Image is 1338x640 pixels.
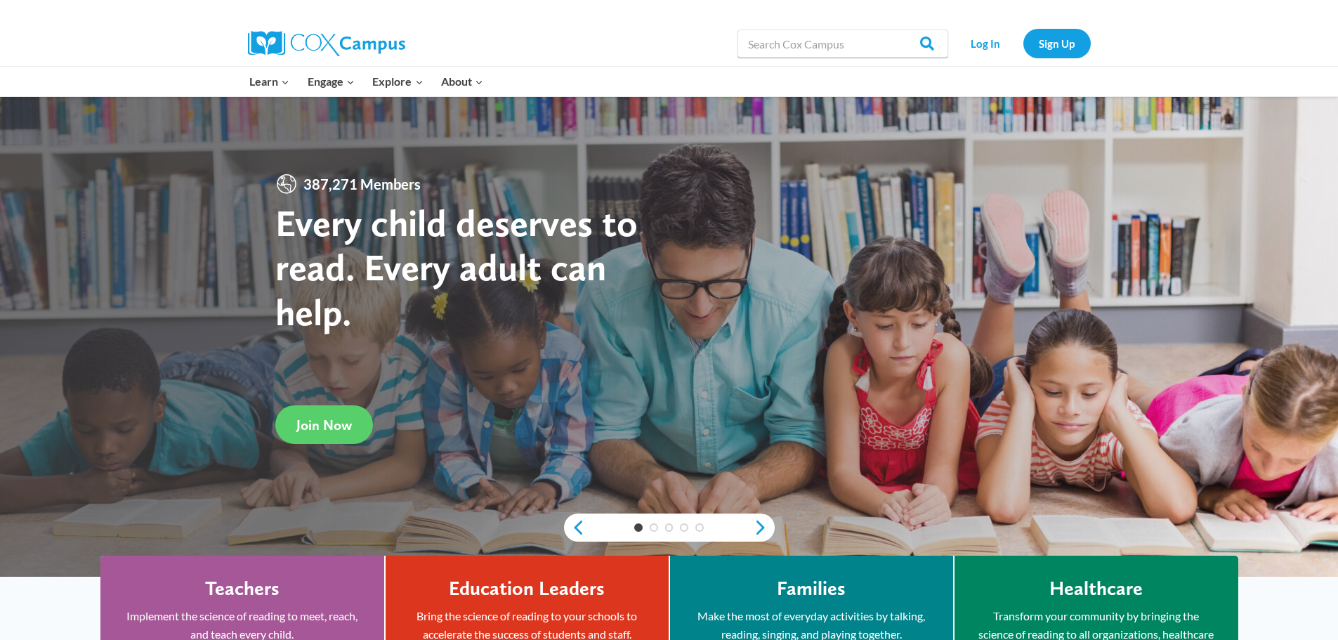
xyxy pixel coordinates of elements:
[680,523,688,532] a: 4
[564,514,775,542] div: content slider buttons
[205,577,280,601] h4: Teachers
[754,519,775,536] a: next
[298,173,426,195] span: 387,271 Members
[275,405,373,444] a: Join Now
[634,523,643,532] a: 1
[695,523,704,532] a: 5
[650,523,658,532] a: 2
[296,417,352,433] span: Join Now
[308,72,355,91] span: Engage
[1023,29,1091,58] a: Sign Up
[249,72,289,91] span: Learn
[372,72,423,91] span: Explore
[955,29,1091,58] nav: Secondary Navigation
[1049,577,1143,601] h4: Healthcare
[777,577,846,601] h4: Families
[275,200,638,334] strong: Every child deserves to read. Every adult can help.
[665,523,674,532] a: 3
[248,31,405,56] img: Cox Campus
[737,30,948,58] input: Search Cox Campus
[441,72,483,91] span: About
[241,67,492,96] nav: Primary Navigation
[564,519,585,536] a: previous
[449,577,605,601] h4: Education Leaders
[955,29,1016,58] a: Log In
